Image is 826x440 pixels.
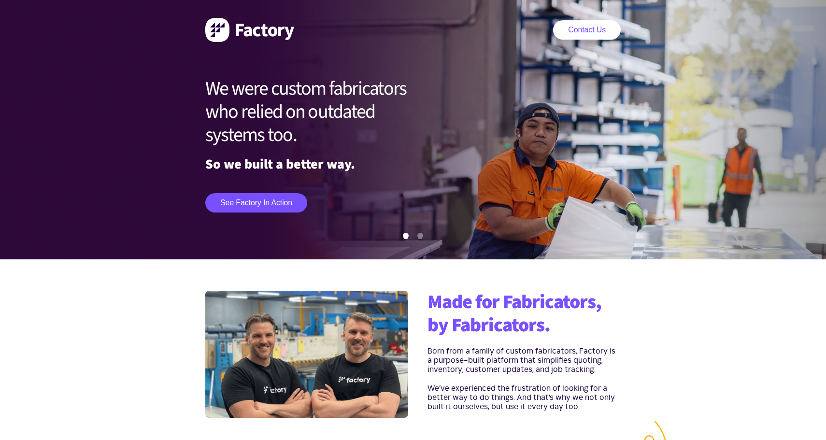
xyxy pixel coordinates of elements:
[427,384,621,412] p: We’ve experienced the frustration of looking for a better way to do things. And that’s why we not...
[205,18,294,42] img: Factory
[403,233,409,239] button: 1 of 2
[417,233,423,239] button: 2 of 2
[427,291,621,337] h2: Made for Fabricators, by Fabricators.
[427,347,621,374] p: Born from a family of custom fabricators, Factory is a purpose-built platform that simplifies quo...
[553,20,621,40] a: Contact Us
[778,394,826,440] iframe: Chat Widget
[205,160,432,169] p: So we built a better way.
[205,77,432,147] h1: We were custom fabricators who relied on outdated systems too.
[205,193,307,213] a: See Factory in action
